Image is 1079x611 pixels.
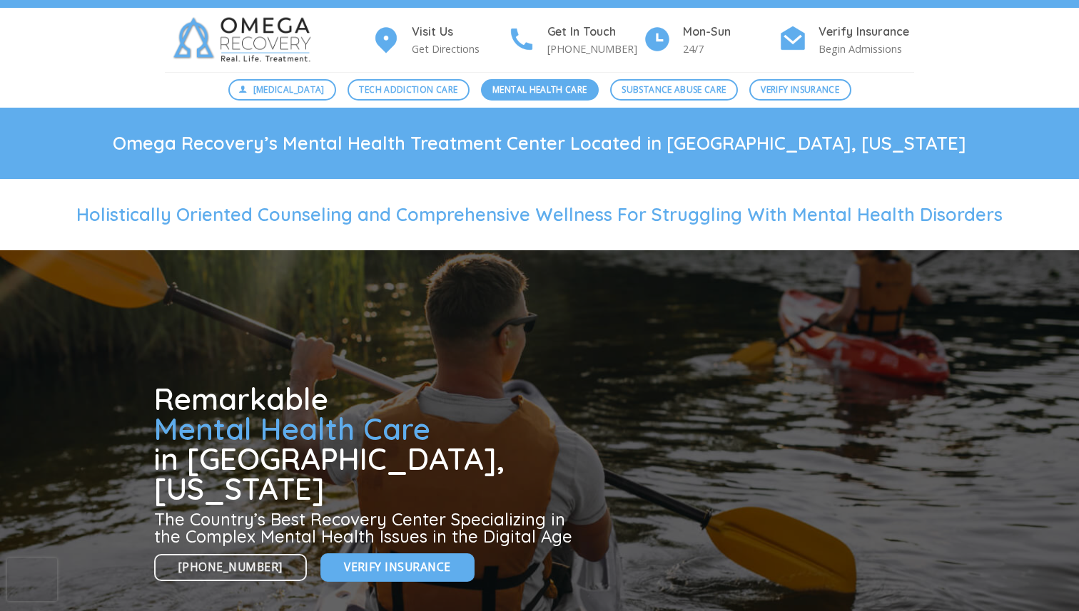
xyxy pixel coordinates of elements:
[359,83,457,96] span: Tech Addiction Care
[683,23,779,41] h4: Mon-Sun
[76,203,1003,225] span: Holistically Oriented Counseling and Comprehensive Wellness For Struggling With Mental Health Dis...
[178,558,283,576] span: [PHONE_NUMBER]
[165,8,325,72] img: Omega Recovery
[253,83,325,96] span: [MEDICAL_DATA]
[348,79,470,101] a: Tech Addiction Care
[7,558,57,601] iframe: reCAPTCHA
[492,83,587,96] span: Mental Health Care
[819,41,914,57] p: Begin Admissions
[412,23,507,41] h4: Visit Us
[547,41,643,57] p: [PHONE_NUMBER]
[819,23,914,41] h4: Verify Insurance
[320,553,474,581] a: Verify Insurance
[228,79,337,101] a: [MEDICAL_DATA]
[154,510,578,545] h3: The Country’s Best Recovery Center Specializing in the Complex Mental Health Issues in the Digita...
[683,41,779,57] p: 24/7
[344,558,450,576] span: Verify Insurance
[761,83,839,96] span: Verify Insurance
[622,83,726,96] span: Substance Abuse Care
[412,41,507,57] p: Get Directions
[154,410,430,448] span: Mental Health Care
[610,79,738,101] a: Substance Abuse Care
[372,23,507,58] a: Visit Us Get Directions
[749,79,851,101] a: Verify Insurance
[481,79,599,101] a: Mental Health Care
[779,23,914,58] a: Verify Insurance Begin Admissions
[547,23,643,41] h4: Get In Touch
[154,554,307,582] a: [PHONE_NUMBER]
[507,23,643,58] a: Get In Touch [PHONE_NUMBER]
[154,384,578,504] h1: Remarkable in [GEOGRAPHIC_DATA], [US_STATE]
